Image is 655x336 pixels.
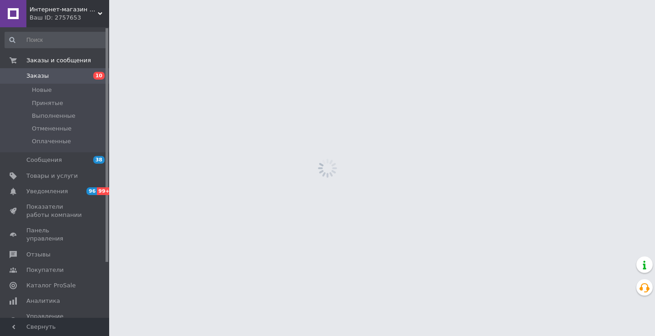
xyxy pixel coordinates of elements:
span: 96 [86,187,97,195]
div: Ваш ID: 2757653 [30,14,109,22]
span: Отзывы [26,251,50,259]
span: Выполненные [32,112,76,120]
span: Оплаченные [32,137,71,145]
span: Сообщения [26,156,62,164]
input: Поиск [5,32,107,48]
span: Управление сайтом [26,312,84,329]
span: Отмененные [32,125,71,133]
span: Панель управления [26,226,84,243]
span: Заказы и сообщения [26,56,91,65]
span: Покупатели [26,266,64,274]
span: 38 [93,156,105,164]
span: Каталог ProSale [26,281,76,290]
span: Товары и услуги [26,172,78,180]
span: Интернет-магазин Клуб "Поддержка" [30,5,98,14]
span: Заказы [26,72,49,80]
span: Уведомления [26,187,68,196]
span: 10 [93,72,105,80]
span: Аналитика [26,297,60,305]
span: 99+ [97,187,112,195]
span: Показатели работы компании [26,203,84,219]
span: Новые [32,86,52,94]
span: Принятые [32,99,63,107]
